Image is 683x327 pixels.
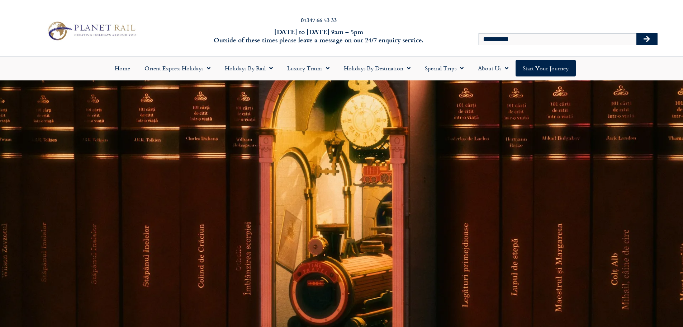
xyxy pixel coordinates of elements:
[280,60,337,76] a: Luxury Trains
[337,60,418,76] a: Holidays by Destination
[418,60,471,76] a: Special Trips
[108,60,137,76] a: Home
[636,33,657,45] button: Search
[44,19,138,42] img: Planet Rail Train Holidays Logo
[4,60,679,76] nav: Menu
[218,60,280,76] a: Holidays by Rail
[184,28,454,45] h6: [DATE] to [DATE] 9am – 5pm Outside of these times please leave a message on our 24/7 enquiry serv...
[137,60,218,76] a: Orient Express Holidays
[301,16,337,24] a: 01347 66 53 33
[516,60,576,76] a: Start your Journey
[471,60,516,76] a: About Us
